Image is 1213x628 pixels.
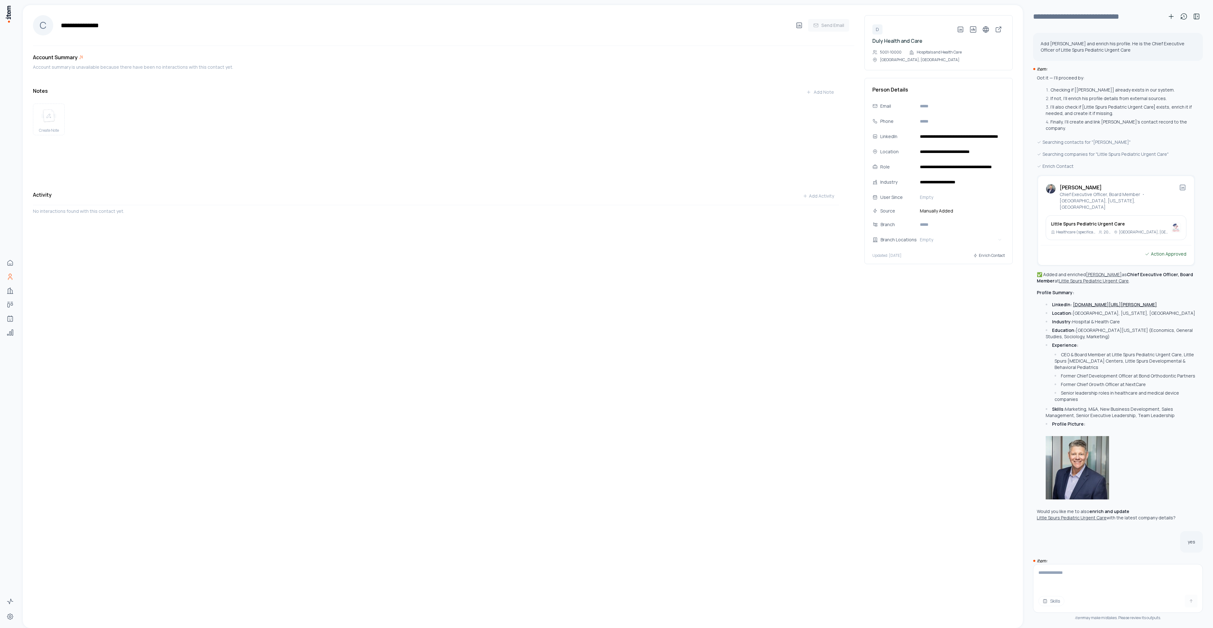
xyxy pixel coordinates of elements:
[920,194,933,200] span: Empty
[1037,151,1195,158] div: Searching companies for "Little Spurs Pediatric Urgent Care"
[1052,327,1076,333] strong: Education:
[1075,615,1083,620] i: item
[917,192,1005,202] button: Empty
[33,64,839,71] div: Account summary is unavailable because there have been no interactions with this contact yet.
[1037,515,1107,521] button: Little Spurs Pediatric Urgent Care
[1044,406,1195,419] li: Marketing, M&A, New Business Development, Sales Management, Senior Executive Leadership, Team Lea...
[1059,278,1129,284] button: Little Spurs Pediatric Urgent Care
[33,191,52,199] h3: Activity
[4,284,16,297] a: Companies
[806,89,834,95] div: Add Note
[1037,66,1047,72] i: item:
[1060,191,1179,210] p: Chief Executive Officer, Board Member ・ [GEOGRAPHIC_DATA], [US_STATE], [GEOGRAPHIC_DATA]
[1052,310,1073,316] strong: Location:
[1086,271,1122,278] button: [PERSON_NAME]
[1044,310,1195,316] li: [GEOGRAPHIC_DATA], [US_STATE], [GEOGRAPHIC_DATA]
[1044,95,1195,102] li: If not, I’ll enrich his profile details from external sources.
[881,236,921,243] div: Branch Locations
[801,86,839,98] button: Add Note
[1052,342,1078,348] strong: Experience:
[1033,615,1203,620] div: may make mistakes. Please review its outputs.
[33,15,53,35] div: C
[4,257,16,269] a: Home
[880,194,915,201] div: User Since
[1053,381,1195,388] li: Former Chief Growth Officer at NextCare
[1037,139,1195,146] div: Searching contacts for "[PERSON_NAME]"
[917,207,1005,214] span: Manually Added
[880,148,915,155] div: Location
[1171,223,1181,233] img: Little Spurs Pediatric Urgent Care
[4,298,16,311] a: Deals
[1104,230,1112,235] p: 201-500
[798,190,839,202] button: Add Activity
[1037,271,1193,284] strong: Chief Executive Officer, Board Member
[1052,421,1085,427] strong: Profile Picture:
[1044,104,1195,117] li: I’ll also check if [Little Spurs Pediatric Urgent Care] exists, enrich it if needed, and create i...
[1052,406,1065,412] strong: Skills:
[1190,10,1203,23] button: Toggle sidebar
[33,54,78,61] h3: Account Summary
[1041,41,1195,53] p: Add [PERSON_NAME] and enrich his profile. He is the Chief Executive Officer of Little Spurs Pedia...
[973,250,1005,261] button: Enrich Contact
[4,270,16,283] a: People
[1056,230,1096,235] p: Healthcare (specifically Urgent Care)
[4,312,16,325] a: Agents
[1046,436,1109,499] img: Profile
[5,5,11,23] img: Item Brain Logo
[41,109,56,123] img: create note
[1052,319,1072,325] strong: Industry:
[1073,301,1157,308] a: [DOMAIN_NAME][URL][PERSON_NAME]
[872,24,882,35] div: D
[917,50,962,55] p: Hospitals and Health Care
[39,128,59,133] span: Create Note
[1044,327,1195,340] li: [GEOGRAPHIC_DATA][US_STATE] (Economics, General Studies, Sociology, Marketing)
[1037,558,1047,564] i: item:
[1051,221,1168,227] h3: Little Spurs Pediatric Urgent Care
[880,57,959,62] p: [GEOGRAPHIC_DATA], [GEOGRAPHIC_DATA]
[33,104,65,135] button: create noteCreate Note
[1044,319,1195,325] li: Hospital & Health Care
[1145,251,1186,257] div: Action Approved
[4,610,16,623] a: Settings
[1037,289,1074,295] strong: Profile Summary:
[1046,184,1056,194] img: Jeffrey Gerlach
[33,208,839,215] p: No interactions found with this contact yet.
[1038,596,1064,606] button: Skills
[872,86,1005,93] h3: Person Details
[1037,508,1176,521] p: Would you like me to also with the latest company details?
[1044,87,1195,93] li: Checking if [[PERSON_NAME]] already exists in our system.
[880,179,915,186] div: Industry
[4,595,16,608] a: Activity
[1052,301,1072,308] strong: LinkedIn:
[880,50,902,55] p: 5001-10000
[1044,119,1195,131] li: Finally, I’ll create and link [PERSON_NAME]’s contact record to the company.
[1188,539,1195,545] p: yes
[1053,373,1195,379] li: Former Chief Development Officer at Bond Orthodontic Partners
[1037,75,1195,81] p: Got it — I’ll proceed by:
[1060,184,1179,191] h2: [PERSON_NAME]
[1089,508,1129,514] strong: enrich and update
[872,37,922,44] a: Duly Health and Care
[33,87,48,95] h3: Notes
[880,103,915,110] div: Email
[1050,598,1060,604] span: Skills
[4,326,16,339] a: Analytics
[1053,352,1195,371] li: CEO & Board Member at Little Spurs Pediatric Urgent Care, Little Spurs [MEDICAL_DATA] Centers, Li...
[880,118,915,125] div: Phone
[872,253,902,258] p: Updated: [DATE]
[1053,390,1195,403] li: Senior leadership roles in healthcare and medical device companies
[880,133,915,140] div: LinkedIn
[1037,163,1195,170] div: Enrich Contact
[880,163,915,170] div: Role
[1165,10,1178,23] button: New conversation
[1178,10,1190,23] button: View history
[881,221,921,228] div: Branch
[1119,230,1168,235] p: [GEOGRAPHIC_DATA], [GEOGRAPHIC_DATA]
[880,207,915,214] div: Source
[1037,271,1193,284] p: ✅ Added and enriched as at .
